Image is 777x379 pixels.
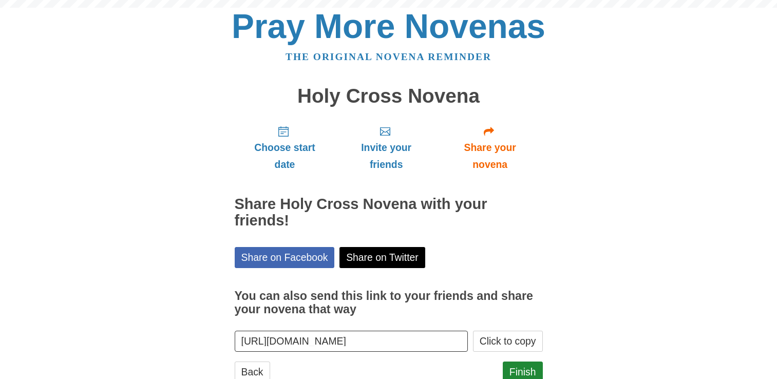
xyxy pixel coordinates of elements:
[235,117,335,178] a: Choose start date
[339,247,425,268] a: Share on Twitter
[235,85,543,107] h1: Holy Cross Novena
[335,117,437,178] a: Invite your friends
[345,139,427,173] span: Invite your friends
[235,247,335,268] a: Share on Facebook
[235,196,543,229] h2: Share Holy Cross Novena with your friends!
[438,117,543,178] a: Share your novena
[473,331,543,352] button: Click to copy
[448,139,533,173] span: Share your novena
[232,7,545,45] a: Pray More Novenas
[235,290,543,316] h3: You can also send this link to your friends and share your novena that way
[286,51,491,62] a: The original novena reminder
[245,139,325,173] span: Choose start date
